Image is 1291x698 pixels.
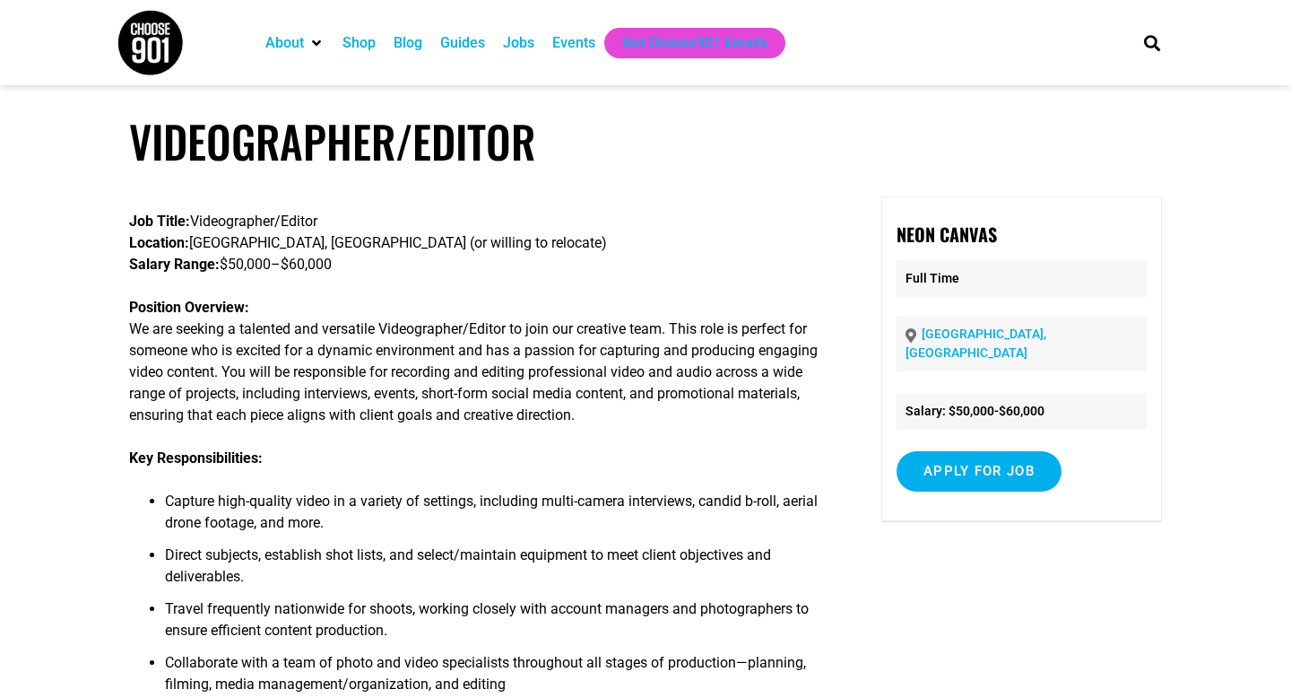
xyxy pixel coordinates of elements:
strong: Position Overview: [129,299,249,316]
p: Videographer/Editor [GEOGRAPHIC_DATA], [GEOGRAPHIC_DATA] (or willing to relocate) $50,000–$60,000 [129,211,829,275]
a: Shop [342,32,376,54]
a: Blog [394,32,422,54]
li: Travel frequently nationwide for shoots, working closely with account managers and photographers ... [165,598,829,652]
input: Apply for job [897,451,1061,492]
a: About [265,32,304,54]
strong: Salary Range: [129,256,220,273]
nav: Main nav [256,28,1113,58]
strong: Key Responsibilities: [129,449,263,467]
strong: Location: [129,234,189,251]
p: Full Time [897,260,1147,297]
strong: Job Title: [129,213,190,230]
div: Search [1138,28,1167,57]
h1: Videographer/Editor [129,115,1162,168]
a: Jobs [503,32,534,54]
a: [GEOGRAPHIC_DATA], [GEOGRAPHIC_DATA] [905,327,1046,360]
li: Capture high-quality video in a variety of settings, including multi-camera interviews, candid b-... [165,491,829,545]
p: We are seeking a talented and versatile Videographer/Editor to join our creative team. This role ... [129,297,829,426]
a: Guides [440,32,485,54]
div: About [256,28,334,58]
strong: Neon Canvas [897,221,997,248]
a: Events [552,32,595,54]
li: Salary: $50,000-$60,000 [897,393,1147,430]
a: Get Choose901 Emails [622,32,767,54]
li: Direct subjects, establish shot lists, and select/maintain equipment to meet client objectives an... [165,545,829,598]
